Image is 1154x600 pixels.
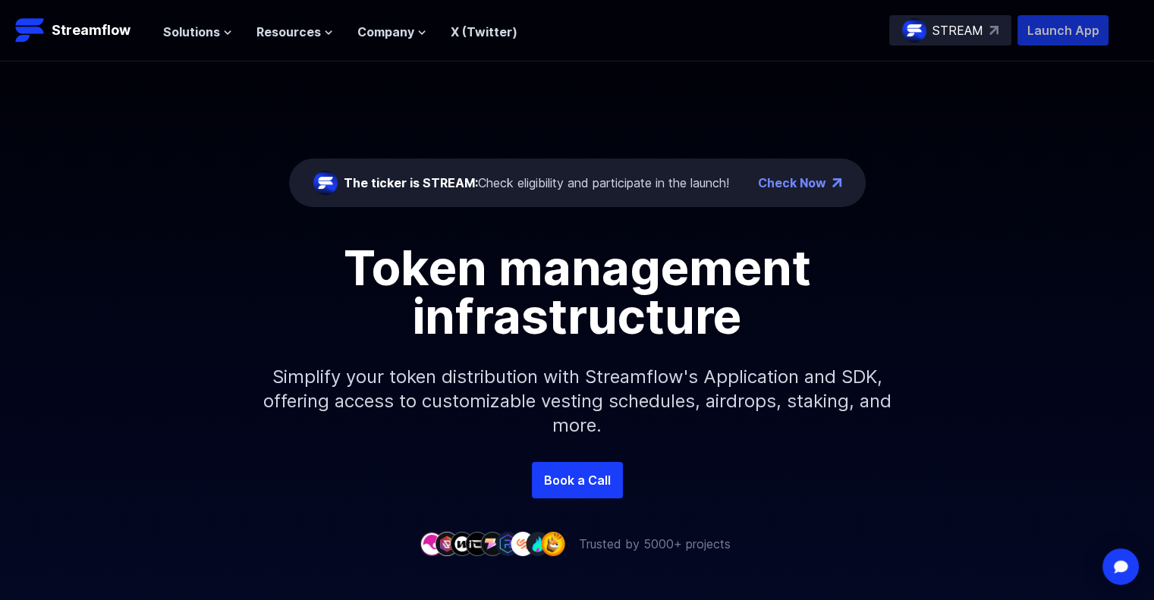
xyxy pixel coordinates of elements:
[465,532,489,555] img: company-4
[256,23,333,41] button: Resources
[902,18,926,42] img: streamflow-logo-circle.png
[435,532,459,555] img: company-2
[1102,548,1139,585] div: Open Intercom Messenger
[163,23,220,41] span: Solutions
[511,532,535,555] img: company-7
[420,532,444,555] img: company-1
[357,23,426,41] button: Company
[832,178,841,187] img: top-right-arrow.png
[357,23,414,41] span: Company
[532,462,623,498] a: Book a Call
[889,15,1011,46] a: STREAM
[15,15,46,46] img: Streamflow Logo
[579,535,731,553] p: Trusted by 5000+ projects
[451,24,517,39] a: X (Twitter)
[989,26,998,35] img: top-right-arrow.svg
[344,174,729,192] div: Check eligibility and participate in the launch!
[163,23,232,41] button: Solutions
[1017,15,1108,46] button: Launch App
[15,15,148,46] a: Streamflow
[495,532,520,555] img: company-6
[758,174,826,192] a: Check Now
[526,532,550,555] img: company-8
[236,243,919,341] h1: Token management infrastructure
[480,532,505,555] img: company-5
[450,532,474,555] img: company-3
[256,23,321,41] span: Resources
[932,21,983,39] p: STREAM
[344,175,478,190] span: The ticker is STREAM:
[313,171,338,195] img: streamflow-logo-circle.png
[251,341,904,462] p: Simplify your token distribution with Streamflow's Application and SDK, offering access to custom...
[52,20,130,41] p: Streamflow
[541,532,565,555] img: company-9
